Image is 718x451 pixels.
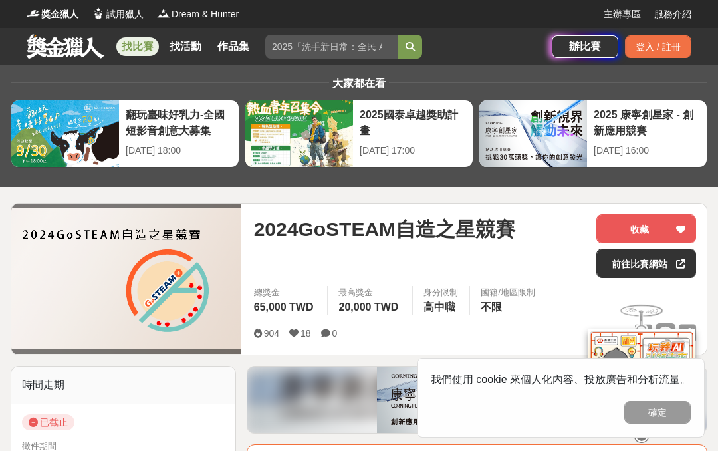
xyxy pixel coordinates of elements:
div: 登入 / 註冊 [625,35,691,58]
img: Logo [157,7,170,20]
img: Logo [92,7,105,20]
span: 18 [300,328,311,339]
input: 2025「洗手新日常：全民 ALL IN」洗手歌全台徵選 [265,35,398,59]
span: 不限 [481,301,502,313]
a: 找活動 [164,37,207,56]
a: 前往比賽網站 [596,249,696,278]
span: Dream & Hunter [172,7,239,21]
img: Cover Image [11,208,241,350]
a: 找比賽 [116,37,159,56]
img: c50a62b6-2858-4067-87c4-47b9904c1966.png [377,367,576,433]
button: 收藏 [596,214,696,243]
div: 翻玩臺味好乳力-全國短影音創意大募集 [126,107,232,137]
div: 時間走期 [11,367,235,404]
span: 大家都在看 [329,78,389,89]
a: 作品集 [212,37,255,56]
span: 徵件期間 [22,441,57,451]
div: [DATE] 17:00 [360,144,466,158]
span: 已截止 [22,414,74,430]
div: [DATE] 18:00 [126,144,232,158]
a: 2025國泰卓越獎助計畫[DATE] 17:00 [245,100,473,168]
a: LogoDream & Hunter [157,7,239,21]
span: 904 [264,328,279,339]
div: 2025 康寧創星家 - 創新應用競賽 [594,107,700,137]
div: 國籍/地區限制 [481,286,535,299]
a: Logo獎金獵人 [27,7,78,21]
img: d2146d9a-e6f6-4337-9592-8cefde37ba6b.png [588,329,695,418]
span: 0 [332,328,338,339]
a: 2025 康寧創星家 - 創新應用競賽[DATE] 16:00 [479,100,707,168]
span: 高中職 [423,301,455,313]
img: Logo [27,7,40,20]
a: 主辦專區 [604,7,641,21]
a: Logo試用獵人 [92,7,144,21]
span: 2024GoSTEAM自造之星競賽 [254,214,515,244]
span: 獎金獵人 [41,7,78,21]
button: 確定 [624,401,691,424]
div: 2025國泰卓越獎助計畫 [360,107,466,137]
a: 服務介紹 [654,7,691,21]
span: 65,000 TWD [254,301,314,313]
span: 我們使用 cookie 來個人化內容、投放廣告和分析流量。 [431,374,691,385]
a: 辦比賽 [552,35,618,58]
span: 最高獎金 [338,286,402,299]
span: 總獎金 [254,286,317,299]
div: [DATE] 16:00 [594,144,700,158]
a: 翻玩臺味好乳力-全國短影音創意大募集[DATE] 18:00 [11,100,239,168]
div: 身分限制 [423,286,459,299]
span: 試用獵人 [106,7,144,21]
span: 20,000 TWD [338,301,398,313]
